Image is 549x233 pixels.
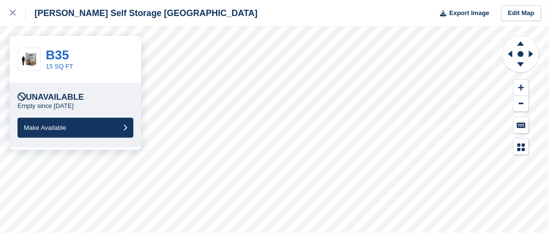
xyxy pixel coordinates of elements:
a: Edit Map [501,5,541,21]
span: Make Available [24,124,66,131]
button: Zoom In [514,80,529,96]
span: Export Image [449,8,489,18]
button: Map Legend [514,139,529,155]
button: Make Available [18,118,133,138]
p: Empty since [DATE] [18,102,73,110]
button: Export Image [434,5,490,21]
div: Unavailable [18,92,84,102]
img: 25-sqft-unit.jpg [18,51,40,68]
a: B35 [46,48,69,62]
div: [PERSON_NAME] Self Storage [GEOGRAPHIC_DATA] [26,7,257,19]
button: Keyboard Shortcuts [514,117,529,133]
button: Zoom Out [514,96,529,112]
a: 15 SQ FT [46,63,73,70]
